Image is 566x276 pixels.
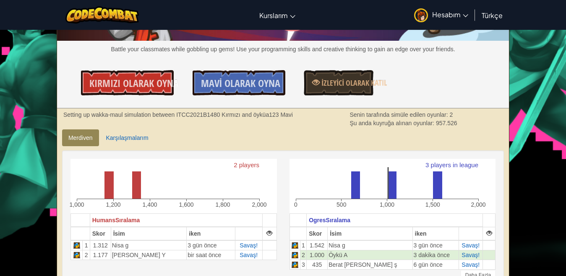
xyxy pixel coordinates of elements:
[326,217,350,223] span: Sıralama
[294,201,297,208] text: 0
[187,240,235,250] td: 3 gün önce
[215,201,230,208] text: 1,800
[300,260,306,270] td: 3
[320,78,387,88] span: İzleyici olarak katıl
[142,201,157,208] text: 1,400
[412,227,459,240] th: iken
[92,217,115,223] span: Humans
[62,129,99,146] a: Merdiven
[350,120,436,126] span: Şu anda kuyruğa alınan oyunlar:
[379,201,394,208] text: 1,000
[106,201,120,208] text: 1,200
[450,111,453,118] span: 2
[425,201,440,208] text: 1,500
[255,4,300,26] a: Kurslarım
[115,217,140,223] span: Sıralama
[307,227,328,240] th: Skor
[83,250,90,260] td: 2
[111,240,187,250] td: Nisa g
[83,240,90,250] td: 1
[432,10,468,19] span: Hesabım
[89,76,179,90] span: Kırmızı Olarak Oyna
[328,227,412,240] th: İsim
[300,240,306,250] td: 1
[90,227,111,240] th: Skor
[234,161,259,168] text: 2 players
[412,240,459,250] td: 3 gün önce
[328,240,412,250] td: Nisa g
[350,111,449,118] span: Senin tarafında simüle edilen oyunlar:
[290,240,300,250] td: Python
[252,201,266,208] text: 2,000
[462,242,480,249] a: Savaş!
[304,70,373,95] a: İzleyici olarak katıl
[90,250,111,260] td: 1.177
[65,6,139,24] img: CodeCombat logo
[259,11,288,20] span: Kurslarım
[290,260,300,270] td: Python
[57,45,509,53] p: Battle your classmates while gobbling up gems! Use your programming skills and creative thinking ...
[328,260,412,270] td: Berat [PERSON_NAME] ş
[414,8,428,22] img: avatar
[70,240,82,250] td: Python
[90,240,111,250] td: 1.312
[201,76,281,90] span: Mavi Olarak Oyna
[69,201,84,208] text: 1,000
[471,201,485,208] text: 2,000
[410,2,472,28] a: Hesabım
[111,227,187,240] th: İsim
[70,250,82,260] td: Python
[477,4,507,26] a: Türkçe
[462,261,480,268] a: Savaş!
[307,260,328,270] td: 435
[179,201,193,208] text: 1,600
[187,250,235,260] td: bir saat önce
[290,250,300,260] td: Python
[412,250,459,260] td: 3 dakika önce
[425,161,478,168] text: 3 players in league
[336,201,347,208] text: 500
[309,217,326,223] span: Ogres
[100,129,155,146] a: Karşılaşmalarım
[462,252,480,258] a: Savaş!
[436,120,457,126] span: 957.526
[187,227,235,240] th: iken
[63,111,293,118] strong: Setting up wakka-maul simulation between ITCC2021B1480 Kırmızı and öyküa123 Mavi
[307,250,328,260] td: 1.000
[111,250,187,260] td: [PERSON_NAME] Y
[412,260,459,270] td: 6 gün önce
[307,240,328,250] td: 1.542
[240,242,258,249] a: Savaş!
[328,250,412,260] td: Öykü A
[482,11,503,20] span: Türkçe
[240,252,258,258] a: Savaş!
[300,250,306,260] td: 2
